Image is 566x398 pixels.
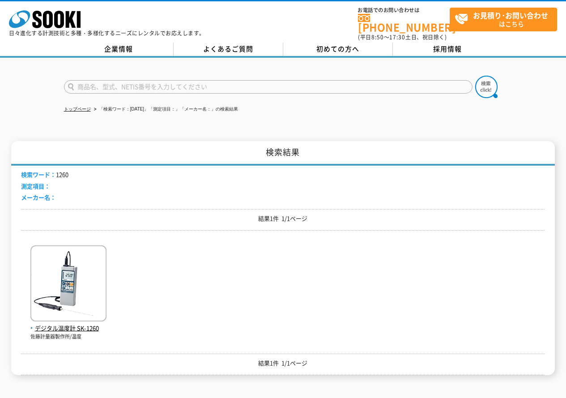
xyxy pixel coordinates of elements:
[64,43,174,56] a: 企業情報
[371,33,384,41] span: 8:50
[64,80,472,94] input: 商品名、型式、NETIS番号を入力してください
[473,10,548,21] strong: お見積り･お問い合わせ
[475,76,498,98] img: btn_search.png
[358,14,450,32] a: [PHONE_NUMBER]
[30,333,106,341] p: 佐藤計量器製作所/温度
[9,30,205,36] p: 日々進化する計測技術と多種・多様化するニーズにレンタルでお応えします。
[21,214,545,223] p: 結果1件 1/1ページ
[21,359,545,368] p: 結果1件 1/1ページ
[393,43,502,56] a: 採用情報
[11,141,554,166] h1: 検索結果
[283,43,393,56] a: 初めての方へ
[389,33,405,41] span: 17:30
[21,170,68,180] li: 1260
[358,33,447,41] span: (平日 ～ 土日、祝日除く)
[450,8,557,31] a: お見積り･お問い合わせはこちら
[316,44,359,54] span: 初めての方へ
[64,107,91,111] a: トップページ
[92,105,238,114] li: 「検索ワード：[DATE]」「測定項目：」「メーカー名：」の検索結果
[30,314,106,333] a: デジタル温度計 SK-1260
[30,324,106,333] span: デジタル温度計 SK-1260
[174,43,283,56] a: よくあるご質問
[358,8,450,13] span: お電話でのお問い合わせは
[21,193,56,201] span: メーカー名：
[21,170,56,179] span: 検索ワード：
[455,8,557,30] span: はこちら
[21,182,50,190] span: 測定項目：
[30,245,106,324] img: SK-1260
